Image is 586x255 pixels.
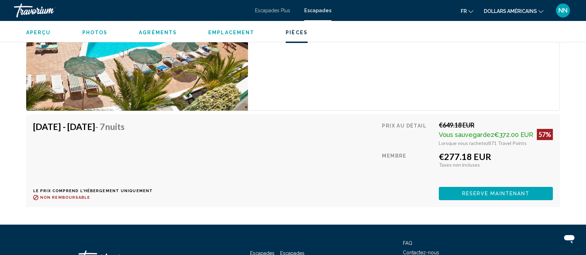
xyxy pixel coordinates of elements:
[33,189,153,193] p: Le prix comprend l'hébergement uniquement
[439,121,553,129] div: €649.18 EUR
[40,195,90,200] span: Non remboursable
[139,29,177,36] button: Agréments
[208,30,254,35] span: Emplacement
[439,131,494,138] span: Vous sauvegardez
[255,8,290,13] a: Escapades Plus
[403,240,412,246] a: FAQ
[488,140,527,146] span: 871 Travel Points
[558,227,580,249] iframe: Bouton de lancement de la fenêtre de messagerie
[439,187,553,200] button: Reserve maintenant
[304,8,331,13] a: Escapades
[439,140,488,146] span: Lorsque vous rachetez
[382,121,434,146] div: Prix au détail
[286,30,308,35] span: Pièces
[382,151,434,182] div: Membre
[139,30,177,35] span: Agréments
[439,151,553,162] div: €277.18 EUR
[105,121,125,132] span: nuits
[537,129,553,140] div: 57%
[461,6,473,16] button: Changer de langue
[484,6,543,16] button: Changer de devise
[461,8,467,14] font: fr
[82,29,108,36] button: Photos
[26,30,51,35] span: Aperçu
[494,131,533,138] span: €372.00 EUR
[33,121,148,132] h4: [DATE] - [DATE]
[462,191,530,197] span: Reserve maintenant
[26,29,51,36] button: Aperçu
[439,162,480,168] span: Taxes non incluses
[208,29,254,36] button: Emplacement
[484,8,537,14] font: dollars américains
[558,7,568,14] font: NN
[14,3,248,17] a: Travorium
[554,3,572,18] button: Menu utilisateur
[82,30,108,35] span: Photos
[286,29,308,36] button: Pièces
[95,121,125,132] span: - 7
